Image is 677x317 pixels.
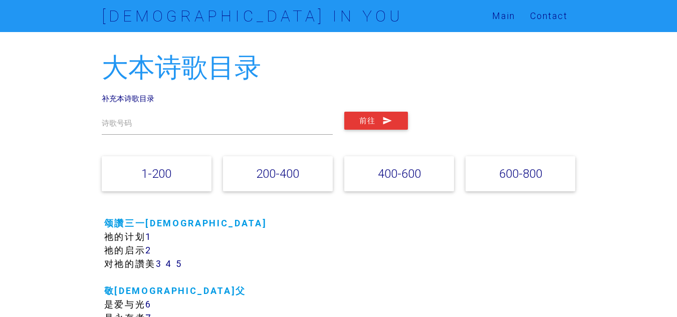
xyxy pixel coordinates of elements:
a: 200-400 [256,166,299,181]
a: 敬[DEMOGRAPHIC_DATA]父 [104,285,246,296]
a: 补充本诗歌目录 [102,94,154,103]
h2: 大本诗歌目录 [102,53,576,83]
a: 1 [145,231,152,242]
a: 颂讚三一[DEMOGRAPHIC_DATA] [104,217,267,229]
button: 前往 [344,112,408,130]
a: 600-800 [499,166,542,181]
a: 1-200 [141,166,171,181]
a: 2 [145,244,152,256]
a: 4 [165,258,172,269]
a: 3 [156,258,162,269]
a: 5 [176,258,182,269]
label: 诗歌号码 [102,118,132,129]
a: 6 [145,298,152,310]
a: 400-600 [378,166,421,181]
